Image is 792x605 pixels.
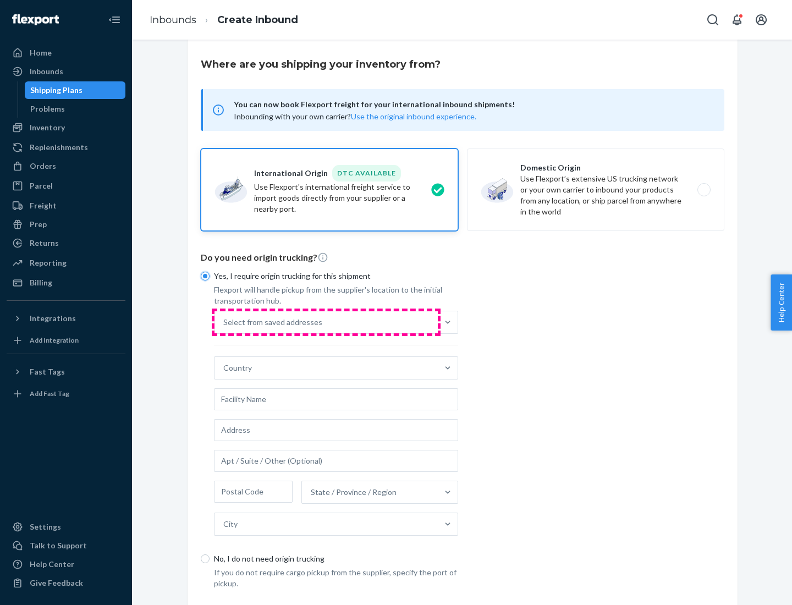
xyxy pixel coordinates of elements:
[214,481,293,503] input: Postal Code
[30,521,61,532] div: Settings
[30,66,63,77] div: Inbounds
[30,366,65,377] div: Fast Tags
[7,332,125,349] a: Add Integration
[141,4,307,36] ol: breadcrumbs
[7,363,125,381] button: Fast Tags
[214,419,458,441] input: Address
[30,540,87,551] div: Talk to Support
[234,98,711,111] span: You can now book Flexport freight for your international inbound shipments!
[30,219,47,230] div: Prep
[7,274,125,291] a: Billing
[25,100,126,118] a: Problems
[30,47,52,58] div: Home
[223,519,238,530] div: City
[30,389,69,398] div: Add Fast Tag
[234,112,476,121] span: Inbounding with your own carrier?
[201,251,724,264] p: Do you need origin trucking?
[30,577,83,588] div: Give Feedback
[771,274,792,331] button: Help Center
[30,559,74,570] div: Help Center
[201,57,441,71] h3: Where are you shipping your inventory from?
[12,14,59,25] img: Flexport logo
[750,9,772,31] button: Open account menu
[7,44,125,62] a: Home
[7,537,125,554] a: Talk to Support
[702,9,724,31] button: Open Search Box
[214,553,458,564] p: No, I do not need origin trucking
[103,9,125,31] button: Close Navigation
[25,81,126,99] a: Shipping Plans
[214,271,458,282] p: Yes, I require origin trucking for this shipment
[30,85,82,96] div: Shipping Plans
[7,63,125,80] a: Inbounds
[30,313,76,324] div: Integrations
[30,257,67,268] div: Reporting
[214,388,458,410] input: Facility Name
[7,216,125,233] a: Prep
[7,197,125,215] a: Freight
[7,139,125,156] a: Replenishments
[7,574,125,592] button: Give Feedback
[7,518,125,536] a: Settings
[201,272,210,280] input: Yes, I require origin trucking for this shipment
[311,487,397,498] div: State / Province / Region
[30,335,79,345] div: Add Integration
[30,161,56,172] div: Orders
[7,555,125,573] a: Help Center
[7,177,125,195] a: Parcel
[30,180,53,191] div: Parcel
[726,9,748,31] button: Open notifications
[351,111,476,122] button: Use the original inbound experience.
[7,119,125,136] a: Inventory
[217,14,298,26] a: Create Inbound
[30,103,65,114] div: Problems
[30,277,52,288] div: Billing
[30,200,57,211] div: Freight
[214,284,458,306] p: Flexport will handle pickup from the supplier's location to the initial transportation hub.
[214,450,458,472] input: Apt / Suite / Other (Optional)
[7,310,125,327] button: Integrations
[214,567,458,589] p: If you do not require cargo pickup from the supplier, specify the port of pickup.
[30,122,65,133] div: Inventory
[7,157,125,175] a: Orders
[223,362,252,373] div: Country
[201,554,210,563] input: No, I do not need origin trucking
[223,317,322,328] div: Select from saved addresses
[150,14,196,26] a: Inbounds
[30,142,88,153] div: Replenishments
[7,234,125,252] a: Returns
[7,385,125,403] a: Add Fast Tag
[30,238,59,249] div: Returns
[7,254,125,272] a: Reporting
